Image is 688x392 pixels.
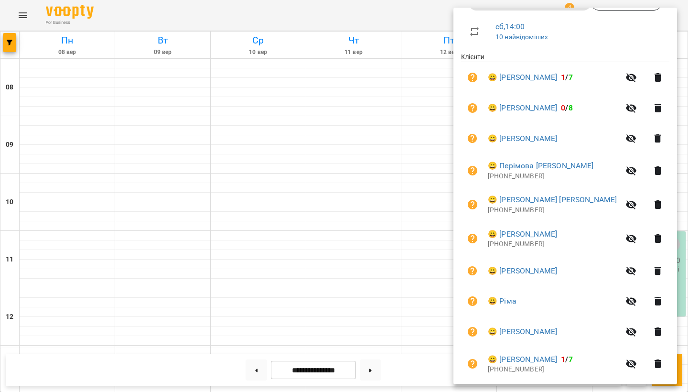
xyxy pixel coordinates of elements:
b: / [561,73,572,82]
button: Візит ще не сплачено. Додати оплату? [461,127,484,150]
button: Візит ще не сплачено. Додати оплату? [461,320,484,343]
a: 😀 [PERSON_NAME] [488,72,557,83]
a: 😀 [PERSON_NAME] [488,229,557,240]
button: Візит ще не сплачено. Додати оплату? [461,97,484,120]
b: / [561,103,572,112]
a: 😀 Перімова [PERSON_NAME] [488,160,594,172]
button: Візит ще не сплачено. Додати оплату? [461,260,484,283]
button: Візит ще не сплачено. Додати оплату? [461,352,484,375]
p: [PHONE_NUMBER] [488,365,620,374]
a: 😀 [PERSON_NAME] [488,133,557,144]
button: Візит ще не сплачено. Додати оплату? [461,227,484,250]
b: / [561,355,572,364]
span: 8 [569,103,573,112]
p: [PHONE_NUMBER] [488,172,620,181]
a: 😀 [PERSON_NAME] [PERSON_NAME] [488,194,617,206]
span: 1 [561,73,565,82]
a: 😀 [PERSON_NAME] [488,326,557,338]
button: Візит ще не сплачено. Додати оплату? [461,66,484,89]
button: Візит ще не сплачено. Додати оплату? [461,159,484,182]
button: Візит ще не сплачено. Додати оплату? [461,290,484,313]
a: 10 найвідоміших [495,33,548,41]
span: 0 [561,103,565,112]
a: 😀 [PERSON_NAME] [488,265,557,277]
a: 😀 [PERSON_NAME] [488,102,557,114]
button: Візит ще не сплачено. Додати оплату? [461,193,484,216]
p: [PHONE_NUMBER] [488,206,620,215]
p: [PHONE_NUMBER] [488,240,620,249]
a: сб , 14:00 [495,22,525,31]
a: 😀 Ріма [488,295,516,307]
span: 7 [569,355,573,364]
span: 7 [569,73,573,82]
a: 😀 [PERSON_NAME] [488,354,557,365]
span: 1 [561,355,565,364]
